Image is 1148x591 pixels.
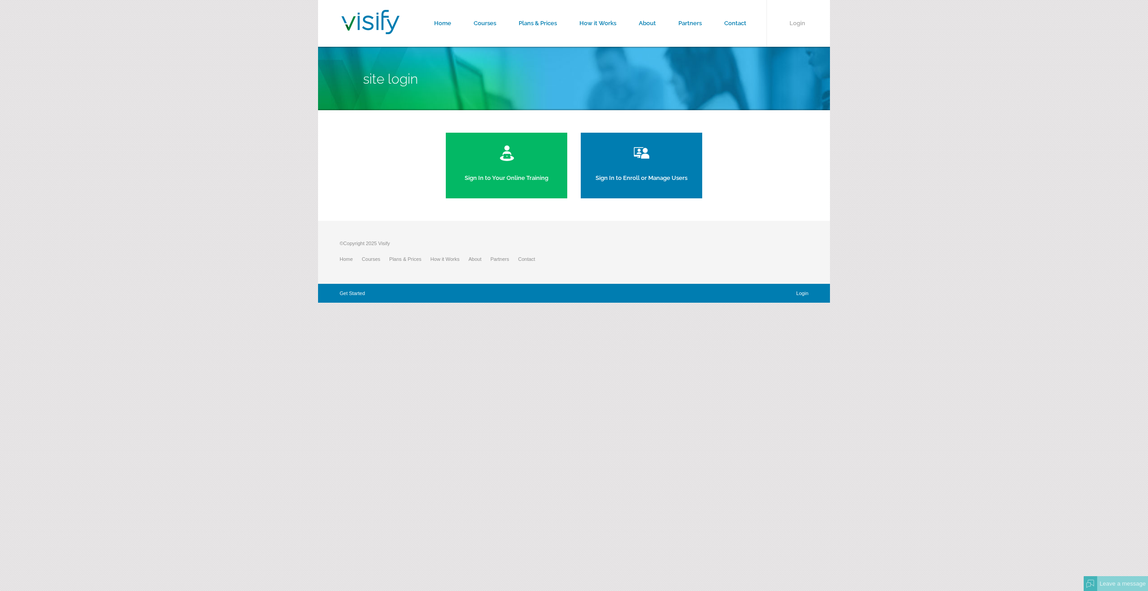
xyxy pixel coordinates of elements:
a: Partners [490,256,518,262]
a: Get Started [340,291,365,296]
div: Leave a message [1097,576,1148,591]
a: Plans & Prices [389,256,430,262]
a: Courses [362,256,389,262]
a: Sign In to Enroll or Manage Users [581,133,702,198]
span: Copyright 2025 Visify [343,241,390,246]
a: Login [796,291,808,296]
img: Offline [1086,580,1094,588]
a: About [468,256,490,262]
img: training [499,144,515,162]
a: Sign In to Your Online Training [446,133,567,198]
p: © [340,239,544,252]
img: Visify Training [341,10,399,34]
a: Contact [518,256,544,262]
span: Site Login [363,71,418,87]
img: manage users [632,144,652,162]
a: Visify Training [341,24,399,37]
a: Home [340,256,362,262]
a: How it Works [430,256,469,262]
